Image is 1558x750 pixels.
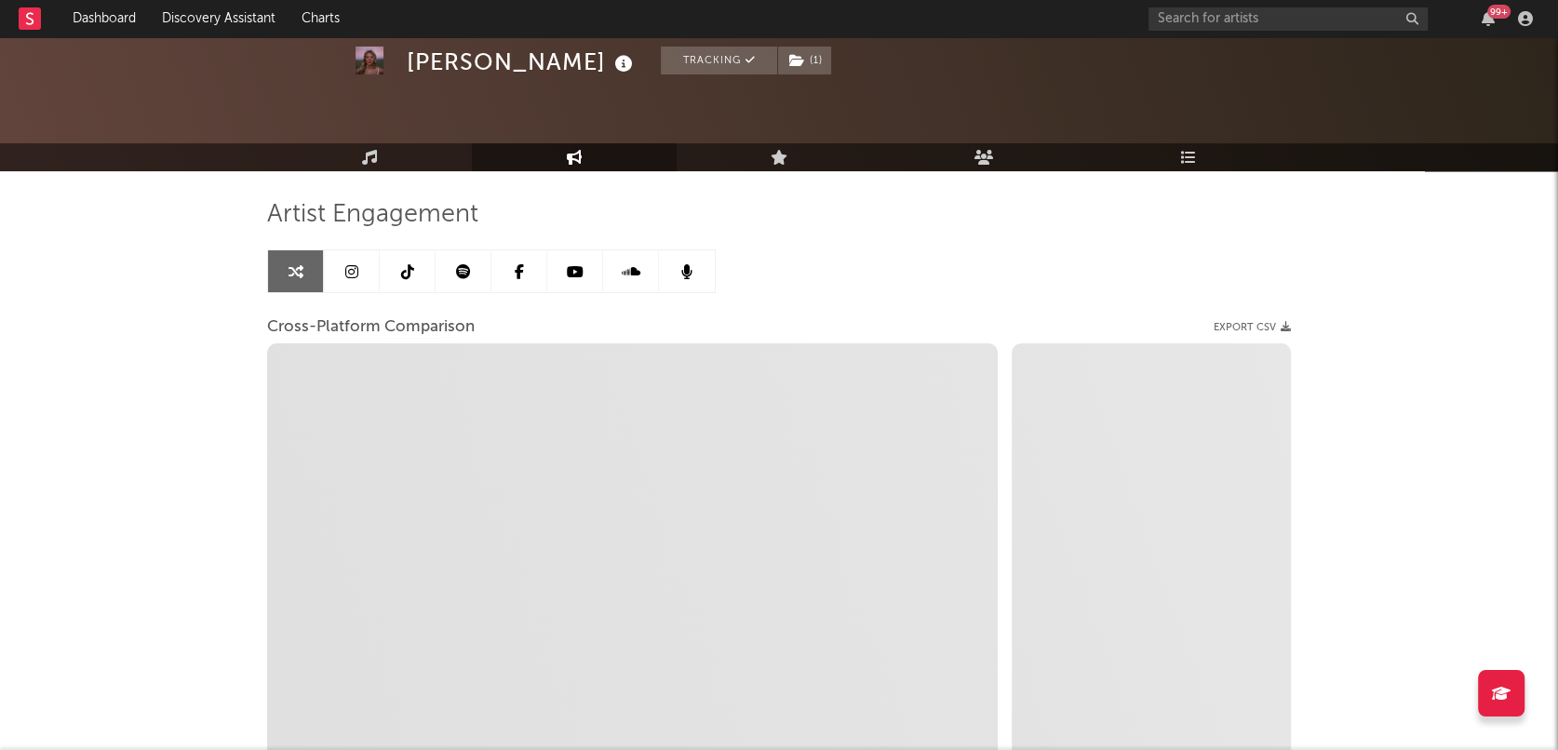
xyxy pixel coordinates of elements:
span: ( 1 ) [777,47,832,74]
input: Search for artists [1148,7,1428,31]
button: Export CSV [1214,322,1291,333]
button: (1) [778,47,831,74]
div: 99 + [1487,5,1511,19]
span: Cross-Platform Comparison [267,316,475,339]
span: Artist Engagement [267,204,478,226]
button: 99+ [1482,11,1495,26]
div: [PERSON_NAME] [407,47,638,77]
button: Tracking [661,47,777,74]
